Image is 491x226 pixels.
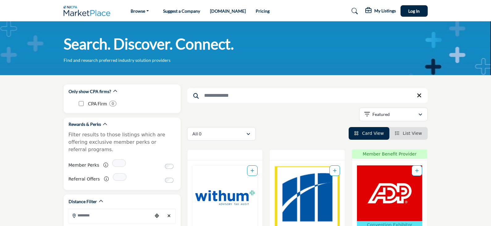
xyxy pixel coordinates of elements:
[408,8,420,14] span: Log In
[187,88,428,103] input: Search Keyword
[163,8,200,14] a: Suggest a Company
[362,131,384,136] span: Card View
[333,168,337,173] a: Add To List
[79,101,84,106] input: CPA Firm checkbox
[389,127,428,140] li: List View
[374,8,396,14] h5: My Listings
[354,131,384,136] a: View Card
[401,5,428,17] button: Log In
[126,7,153,15] a: Browse
[64,34,234,53] h1: Search. Discover. Connect.
[64,57,170,63] p: Find and research preferred industry solution providers
[109,101,116,106] div: 0 Results For CPA Firm
[69,131,176,153] p: Filter results to those listings which are offering exclusive member perks or referral programs.
[69,121,101,127] h2: Rewards & Perks
[112,101,114,106] b: 0
[187,127,256,141] button: All 0
[69,160,99,171] label: Member Perks
[403,131,422,136] span: List View
[210,8,246,14] a: [DOMAIN_NAME]
[192,131,201,137] p: All 0
[69,88,111,95] h2: Only show CPA firms?
[165,178,174,183] input: Switch to Referral Offers
[359,108,428,121] button: Featured
[365,7,396,15] div: My Listings
[165,164,174,169] input: Switch to Member Perks
[88,100,107,107] p: CPA Firm: CPA Firm
[152,209,162,223] div: Choose your current location
[250,168,254,173] a: Add To List
[357,165,422,221] img: ADP
[64,6,114,16] img: Site Logo
[349,127,389,140] li: Card View
[69,198,97,205] h2: Distance Filter
[69,174,100,185] label: Referral Offers
[69,209,152,221] input: Search Location
[415,168,419,173] a: Add To List
[346,6,362,16] a: Search
[395,131,422,136] a: View List
[165,209,174,223] div: Clear search location
[372,111,390,117] p: Featured
[354,151,426,157] span: Member Benefit Provider
[256,8,270,14] a: Pricing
